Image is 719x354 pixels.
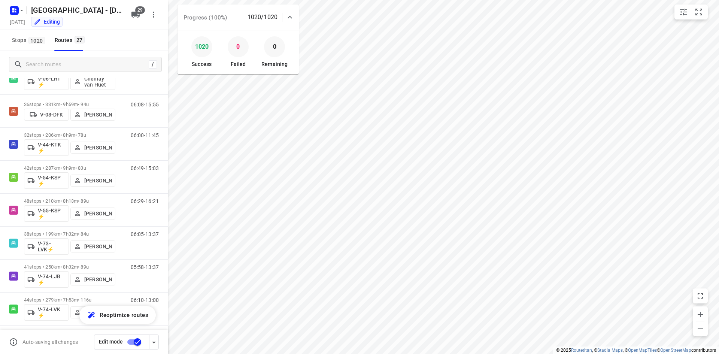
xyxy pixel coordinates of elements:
[34,18,60,25] div: You are currently in edit mode.
[84,276,112,282] p: [PERSON_NAME]
[70,175,115,187] button: [PERSON_NAME]
[24,297,115,303] p: 44 stops • 279km • 7h53m • 116u
[70,109,115,121] button: [PERSON_NAME]
[12,36,47,45] span: Stops
[597,348,623,353] a: Stadia Maps
[236,41,240,52] p: 0
[24,198,115,204] p: 48 stops • 210km • 8h13m • 89u
[556,348,716,353] li: © 2025 , © , © © contributors
[676,4,691,19] button: Map settings
[660,348,691,353] a: OpenStreetMap
[70,208,115,220] button: [PERSON_NAME]
[38,273,66,285] p: V-74-LJB ⚡
[100,310,148,320] span: Reoptimize routes
[131,264,159,270] p: 05:58-13:37
[24,73,69,90] button: V-06-LRT ⚡
[84,76,112,88] p: Chemay van Huet
[70,306,115,318] button: [PERSON_NAME]
[28,4,125,16] h5: Rename
[99,339,123,345] span: Edit mode
[24,172,69,189] button: V-54-KSP ⚡
[131,102,159,108] p: 06:08-15:55
[24,132,115,138] p: 32 stops • 206km • 8h9m • 78u
[28,37,45,44] span: 1020
[248,13,277,22] p: 1020/1020
[75,36,85,43] span: 27
[26,59,149,70] input: Search routes
[135,6,145,14] span: 29
[84,243,112,249] p: [PERSON_NAME]
[273,41,276,52] p: 0
[131,165,159,171] p: 06:49-15:03
[674,4,708,19] div: small contained button group
[149,60,157,69] div: /
[691,4,706,19] button: Fit zoom
[24,205,69,222] button: V-55-KSP ⚡
[178,4,299,30] div: Progress (100%)1020/1020
[131,297,159,303] p: 06:10-13:00
[628,348,657,353] a: OpenMapTiles
[38,175,66,187] p: V-54-KSP ⚡
[70,142,115,154] button: [PERSON_NAME]
[192,60,212,68] p: Success
[24,271,69,288] button: V-74-LJB ⚡
[128,7,143,22] button: 29
[84,178,112,184] p: [PERSON_NAME]
[84,145,112,151] p: [PERSON_NAME]
[22,339,78,345] p: Auto-saving all changes
[24,238,69,255] button: V-73-LVK⚡
[24,231,115,237] p: 38 stops • 199km • 7h32m • 84u
[231,60,246,68] p: Failed
[183,14,227,21] span: Progress (100%)
[24,304,69,321] button: V-74-LVK ⚡
[38,208,66,220] p: V-55-KSP ⚡
[149,337,158,347] div: Driver app settings
[38,76,66,88] p: V-06-LRT ⚡
[38,240,66,252] p: V-73-LVK⚡
[131,198,159,204] p: 06:29-16:21
[24,102,115,107] p: 36 stops • 331km • 9h59m • 94u
[79,306,156,324] button: Reoptimize routes
[38,142,66,154] p: V-44-KTK ⚡
[24,165,115,171] p: 42 stops • 287km • 9h9m • 83u
[24,264,115,270] p: 41 stops • 250km • 8h32m • 89u
[131,231,159,237] p: 06:05-13:37
[70,240,115,252] button: [PERSON_NAME]
[70,273,115,285] button: [PERSON_NAME]
[24,139,69,156] button: V-44-KTK ⚡
[70,73,115,90] button: Chemay van Huet
[7,18,28,26] h5: Project date
[195,41,209,52] p: 1020
[38,306,66,318] p: V-74-LVK ⚡
[55,36,87,45] div: Routes
[261,60,288,68] p: Remaining
[84,211,112,217] p: [PERSON_NAME]
[131,132,159,138] p: 06:00-11:45
[146,7,161,22] button: More
[84,112,112,118] p: [PERSON_NAME]
[40,112,63,118] p: V-08-DFK
[24,109,69,121] button: V-08-DFK
[571,348,592,353] a: Routetitan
